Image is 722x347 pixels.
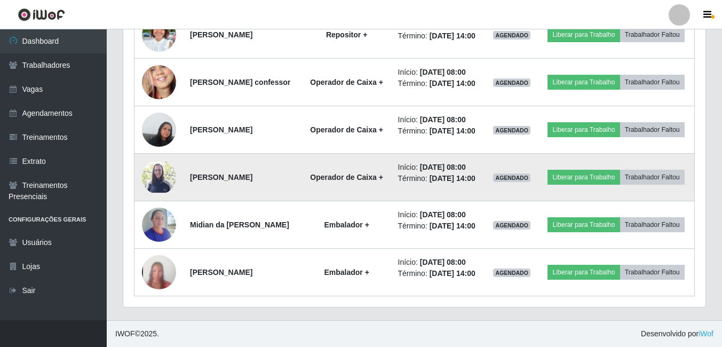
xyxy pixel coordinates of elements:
strong: Repositor + [326,30,367,39]
strong: Operador de Caixa + [310,173,383,182]
li: Término: [398,125,480,137]
button: Liberar para Trabalho [548,122,620,137]
strong: Midian da [PERSON_NAME] [190,220,289,229]
strong: Embalador + [324,220,369,229]
li: Término: [398,30,480,42]
img: 1723687627540.jpeg [142,202,176,247]
time: [DATE] 08:00 [420,68,466,76]
span: AGENDADO [493,126,530,135]
strong: [PERSON_NAME] [190,30,252,39]
span: © 2025 . [115,328,159,340]
li: Início: [398,209,480,220]
li: Início: [398,114,480,125]
li: Término: [398,268,480,279]
time: [DATE] 14:00 [430,31,475,40]
img: CoreUI Logo [18,8,65,21]
span: Desenvolvido por [641,328,713,340]
button: Liberar para Trabalho [548,217,620,232]
li: Término: [398,173,480,184]
time: [DATE] 14:00 [430,269,475,278]
time: [DATE] 14:00 [430,127,475,135]
button: Trabalhador Faltou [620,265,685,280]
time: [DATE] 14:00 [430,174,475,183]
button: Liberar para Trabalho [548,170,620,185]
li: Término: [398,220,480,232]
button: Liberar para Trabalho [548,27,620,42]
strong: [PERSON_NAME] confessor [190,78,290,86]
li: Início: [398,257,480,268]
span: IWOF [115,329,135,338]
li: Início: [398,162,480,173]
img: 1707874024765.jpeg [142,107,176,152]
strong: [PERSON_NAME] [190,125,252,134]
span: AGENDADO [493,173,530,182]
li: Término: [398,78,480,89]
strong: [PERSON_NAME] [190,268,252,277]
li: Início: [398,67,480,78]
span: AGENDADO [493,78,530,87]
strong: Operador de Caixa + [310,125,383,134]
time: [DATE] 08:00 [420,210,466,219]
button: Liberar para Trabalho [548,75,620,90]
span: AGENDADO [493,31,530,40]
button: Trabalhador Faltou [620,122,685,137]
button: Trabalhador Faltou [620,217,685,232]
time: [DATE] 08:00 [420,115,466,124]
time: [DATE] 08:00 [420,163,466,171]
strong: [PERSON_NAME] [190,173,252,182]
strong: Embalador + [324,268,369,277]
button: Liberar para Trabalho [548,265,620,280]
span: AGENDADO [493,269,530,277]
a: iWof [699,329,713,338]
button: Trabalhador Faltou [620,75,685,90]
img: 1731544336214.jpeg [142,235,176,310]
button: Trabalhador Faltou [620,27,685,42]
time: [DATE] 14:00 [430,79,475,88]
time: [DATE] 14:00 [430,222,475,230]
time: [DATE] 08:00 [420,258,466,266]
button: Trabalhador Faltou [620,170,685,185]
span: AGENDADO [493,221,530,230]
img: 1751565100941.jpeg [142,162,176,193]
img: 1650948199907.jpeg [142,45,176,120]
strong: Operador de Caixa + [310,78,383,86]
img: 1749753649914.jpeg [142,12,176,58]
